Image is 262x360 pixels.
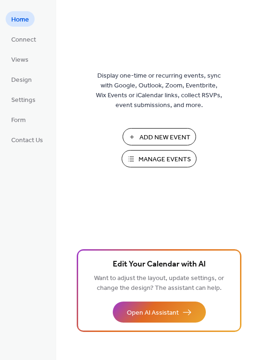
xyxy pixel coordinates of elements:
a: Settings [6,92,41,107]
button: Add New Event [123,128,196,145]
span: Settings [11,95,36,105]
a: Design [6,72,37,87]
span: Connect [11,35,36,45]
a: Home [6,11,35,27]
button: Manage Events [122,150,196,167]
span: Add New Event [139,133,190,143]
span: Home [11,15,29,25]
button: Open AI Assistant [113,302,206,323]
span: Want to adjust the layout, update settings, or change the design? The assistant can help. [94,272,224,295]
span: Form [11,115,26,125]
span: Views [11,55,29,65]
a: Form [6,112,31,127]
span: Design [11,75,32,85]
span: Display one-time or recurring events, sync with Google, Outlook, Zoom, Eventbrite, Wix Events or ... [96,71,222,110]
span: Manage Events [138,155,191,165]
span: Contact Us [11,136,43,145]
a: Contact Us [6,132,49,147]
a: Views [6,51,34,67]
a: Connect [6,31,42,47]
span: Edit Your Calendar with AI [113,258,206,271]
span: Open AI Assistant [127,308,179,318]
